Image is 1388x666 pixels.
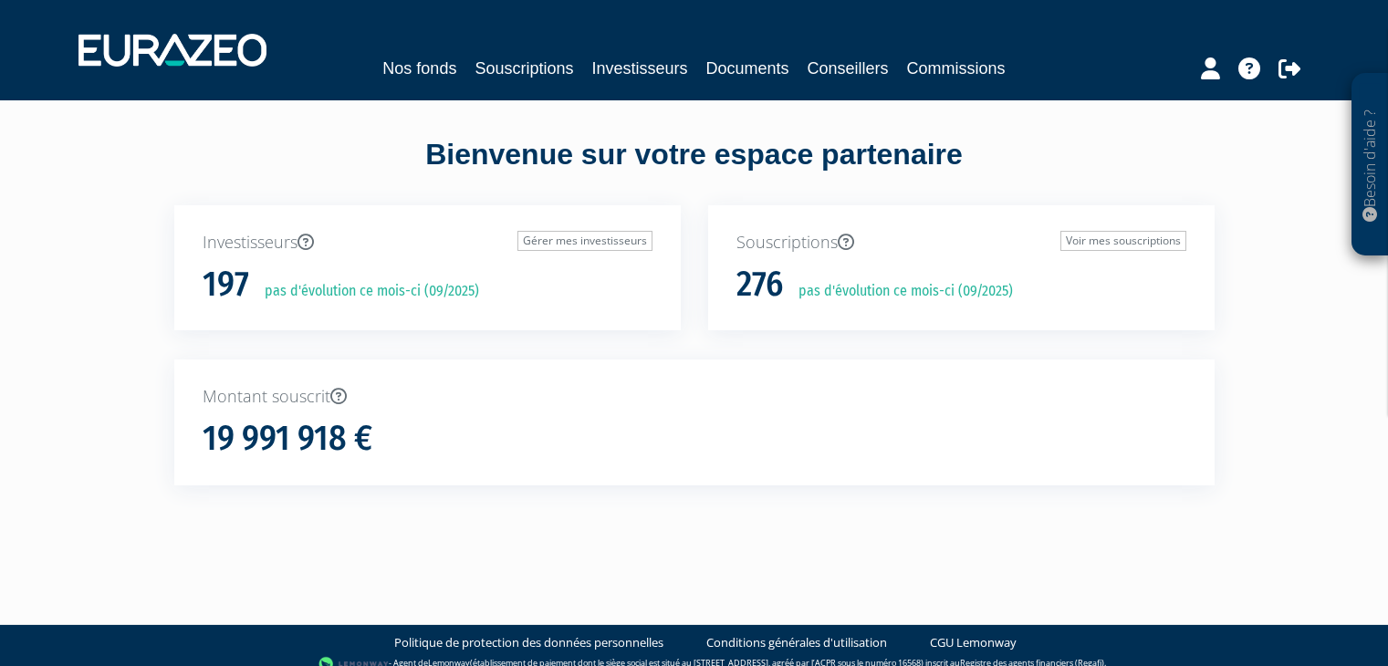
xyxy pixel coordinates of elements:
p: pas d'évolution ce mois-ci (09/2025) [252,281,479,302]
a: Documents [706,56,789,81]
div: Bienvenue sur votre espace partenaire [161,134,1228,205]
img: 1732889491-logotype_eurazeo_blanc_rvb.png [78,34,266,67]
h1: 276 [736,265,783,304]
a: CGU Lemonway [930,634,1017,651]
a: Nos fonds [382,56,456,81]
a: Conditions générales d'utilisation [706,634,887,651]
a: Commissions [907,56,1006,81]
p: Souscriptions [736,231,1186,255]
a: Conseillers [808,56,889,81]
a: Voir mes souscriptions [1060,231,1186,251]
a: Investisseurs [591,56,687,81]
p: pas d'évolution ce mois-ci (09/2025) [786,281,1013,302]
p: Besoin d'aide ? [1360,83,1381,247]
a: Souscriptions [475,56,573,81]
a: Politique de protection des données personnelles [394,634,663,651]
h1: 19 991 918 € [203,420,372,458]
p: Montant souscrit [203,385,1186,409]
a: Gérer mes investisseurs [517,231,652,251]
h1: 197 [203,265,249,304]
p: Investisseurs [203,231,652,255]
